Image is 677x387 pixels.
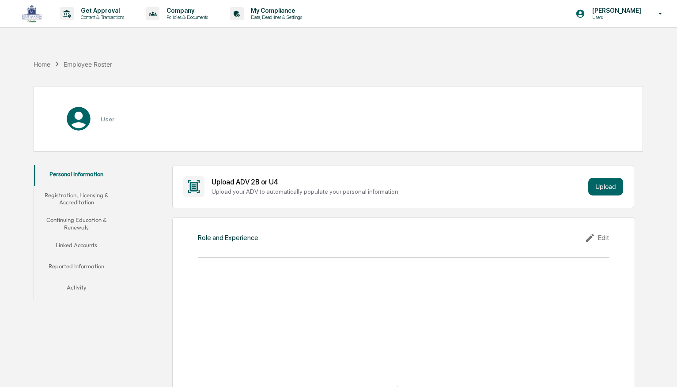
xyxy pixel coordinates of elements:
[159,14,212,20] p: Policies & Documents
[34,211,119,236] button: Continuing Education & Renewals
[212,178,585,186] div: Upload ADV 2B or U4
[74,7,129,14] p: Get Approval
[244,14,306,20] p: Data, Deadlines & Settings
[34,60,50,68] div: Home
[159,7,212,14] p: Company
[21,4,42,23] img: logo
[101,116,114,123] h3: User
[64,60,112,68] div: Employee Roster
[588,178,623,195] button: Upload
[34,165,119,300] div: secondary tabs example
[244,7,306,14] p: My Compliance
[34,278,119,300] button: Activity
[34,186,119,211] button: Registration, Licensing & Accreditation
[34,165,119,186] button: Personal Information
[585,14,646,20] p: Users
[34,236,119,257] button: Linked Accounts
[585,233,609,243] div: Edit
[34,257,119,278] button: Reported Information
[74,14,129,20] p: Content & Transactions
[212,188,585,195] div: Upload your ADV to automatically populate your personal information.
[198,233,258,242] div: Role and Experience
[585,7,646,14] p: [PERSON_NAME]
